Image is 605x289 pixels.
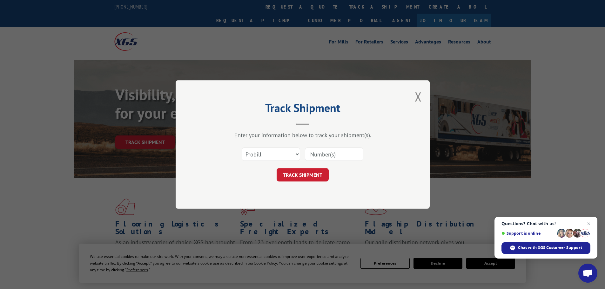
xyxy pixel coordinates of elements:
[518,245,582,251] span: Chat with XGS Customer Support
[415,88,422,105] button: Close modal
[207,131,398,139] div: Enter your information below to track your shipment(s).
[578,264,597,283] a: Open chat
[207,103,398,115] h2: Track Shipment
[305,148,363,161] input: Number(s)
[501,242,590,254] span: Chat with XGS Customer Support
[501,231,555,236] span: Support is online
[277,168,329,181] button: TRACK SHIPMENT
[501,221,590,226] span: Questions? Chat with us!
